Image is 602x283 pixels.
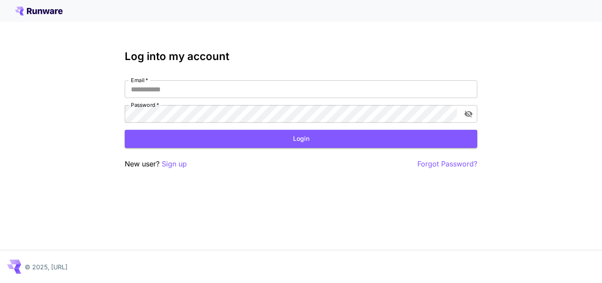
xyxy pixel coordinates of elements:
[417,158,477,170] button: Forgot Password?
[131,76,148,84] label: Email
[131,101,159,109] label: Password
[125,50,477,63] h3: Log into my account
[25,262,67,272] p: © 2025, [URL]
[125,158,187,170] p: New user?
[162,158,187,170] button: Sign up
[125,130,477,148] button: Login
[461,106,476,122] button: toggle password visibility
